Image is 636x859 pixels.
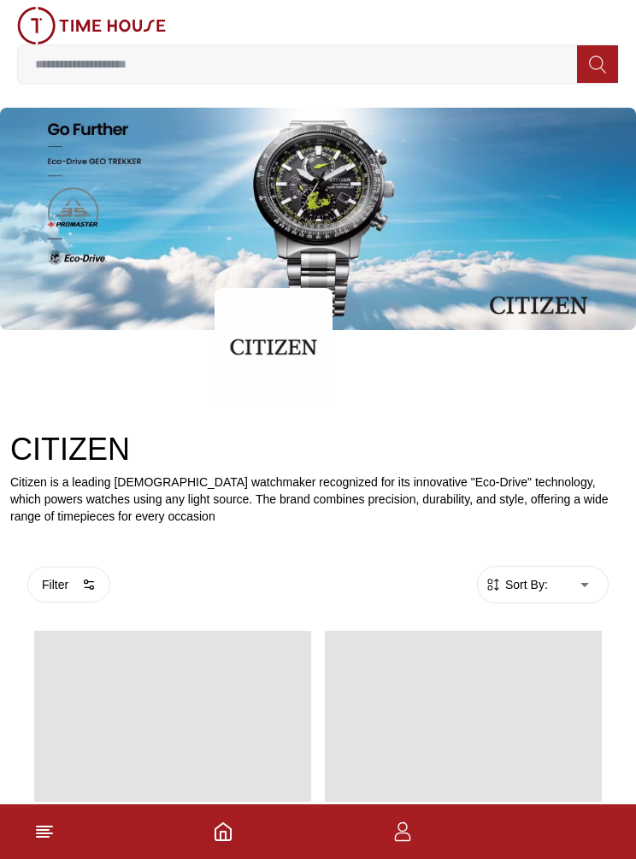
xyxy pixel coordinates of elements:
p: Citizen is a leading [DEMOGRAPHIC_DATA] watchmaker recognized for its innovative "Eco-Drive" tech... [10,474,626,525]
img: ... [215,288,333,406]
span: Sort By: [502,576,548,593]
img: ... [17,7,166,44]
h2: CITIZEN [10,432,626,467]
button: Sort By: [485,576,548,593]
a: Home [213,821,233,842]
button: Filter [27,567,110,603]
